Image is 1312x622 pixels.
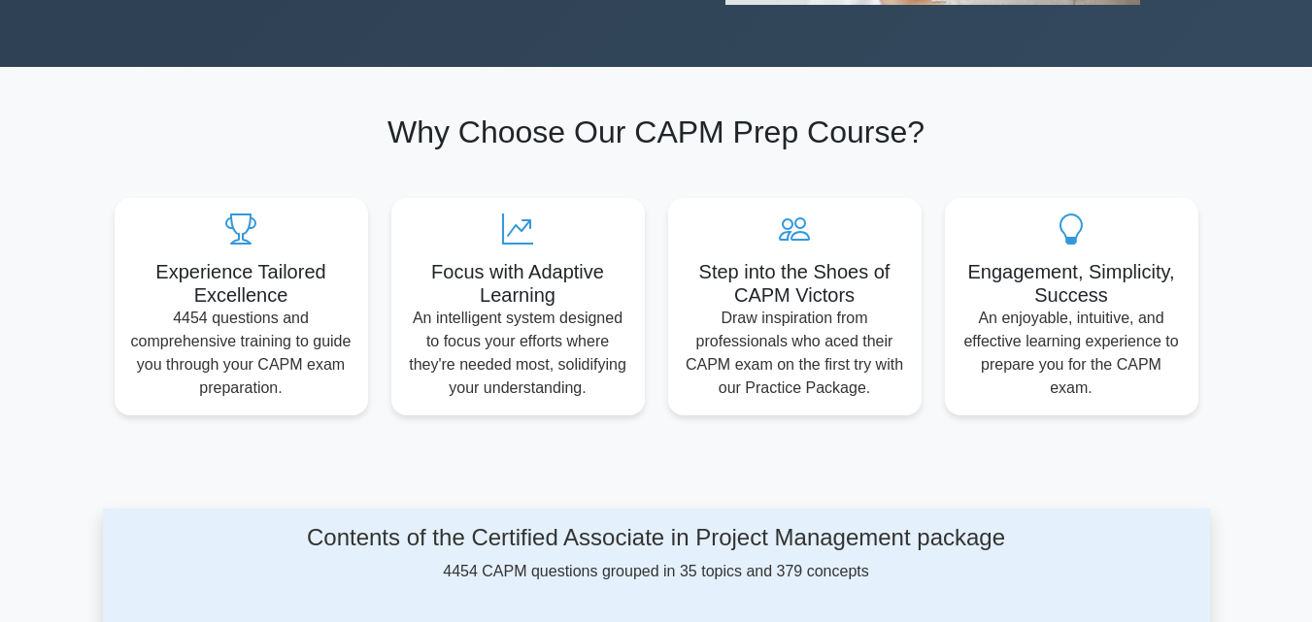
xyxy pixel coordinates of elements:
div: 4454 CAPM questions grouped in 35 topics and 379 concepts [264,524,1048,583]
p: An intelligent system designed to focus your efforts where they're needed most, solidifying your ... [407,307,629,400]
h5: Experience Tailored Excellence [130,260,353,307]
h4: Contents of the Certified Associate in Project Management package [264,524,1048,552]
p: Draw inspiration from professionals who aced their CAPM exam on the first try with our Practice P... [684,307,906,400]
h5: Step into the Shoes of CAPM Victors [684,260,906,307]
h5: Engagement, Simplicity, Success [960,260,1183,307]
p: 4454 questions and comprehensive training to guide you through your CAPM exam preparation. [130,307,353,400]
h2: Why Choose Our CAPM Prep Course? [115,114,1198,150]
p: An enjoyable, intuitive, and effective learning experience to prepare you for the CAPM exam. [960,307,1183,400]
h5: Focus with Adaptive Learning [407,260,629,307]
